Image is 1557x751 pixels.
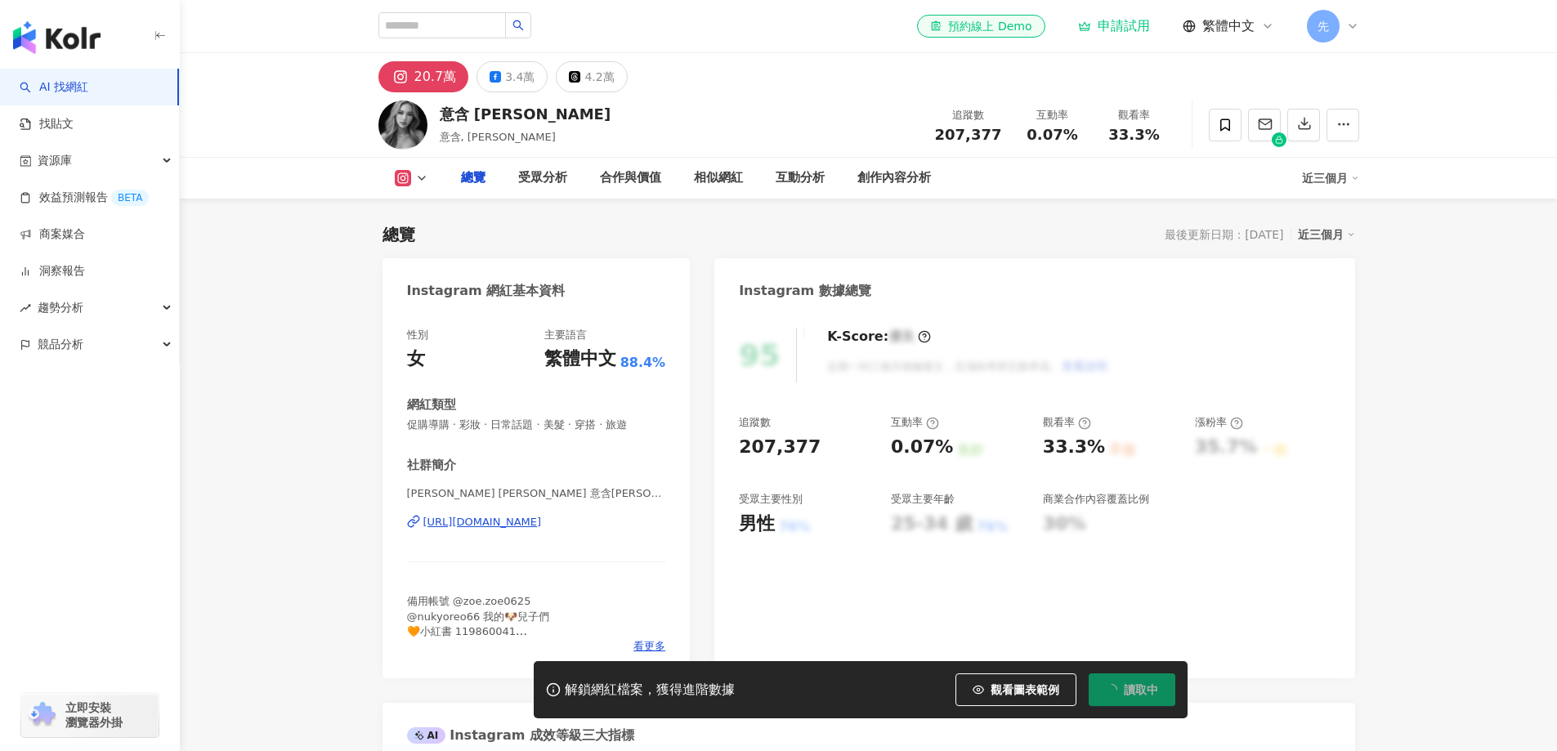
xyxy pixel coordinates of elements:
[891,415,939,430] div: 互動率
[991,683,1059,696] span: 觀看圖表範例
[935,107,1002,123] div: 追蹤數
[1043,435,1105,460] div: 33.3%
[407,457,456,474] div: 社群簡介
[694,168,743,188] div: 相似網紅
[1124,683,1158,696] span: 讀取中
[407,726,634,744] div: Instagram 成效等級三大指標
[1022,107,1084,123] div: 互動率
[1108,127,1159,143] span: 33.3%
[633,639,665,654] span: 看更多
[423,515,542,530] div: [URL][DOMAIN_NAME]
[917,15,1045,38] a: 預約線上 Demo
[1078,18,1150,34] a: 申請試用
[407,595,643,696] span: 備用帳號 @zoe.zoe0625 @nukyoreo66 我的🐶兒子們 🧡小紅書 119860041 🧡Model 網拍/平拍/直播/商攝/動態工作 請私小盒子或email 🧡信箱📪 [EMA...
[440,131,556,143] span: 意含, [PERSON_NAME]
[20,263,85,279] a: 洞察報告
[556,61,627,92] button: 4.2萬
[739,492,803,507] div: 受眾主要性別
[440,104,611,124] div: 意含 [PERSON_NAME]
[407,282,566,300] div: Instagram 網紅基本資料
[891,492,955,507] div: 受眾主要年齡
[565,682,735,699] div: 解鎖網紅檔案，獲得進階數據
[38,326,83,363] span: 競品分析
[38,289,83,326] span: 趨勢分析
[739,282,871,300] div: Instagram 數據總覽
[930,18,1031,34] div: 預約線上 Demo
[407,727,446,744] div: AI
[512,20,524,31] span: search
[378,61,469,92] button: 20.7萬
[584,65,614,88] div: 4.2萬
[461,168,485,188] div: 總覽
[20,226,85,243] a: 商案媒合
[1104,682,1119,697] span: loading
[1318,17,1329,35] span: 先
[1027,127,1077,143] span: 0.07%
[544,346,616,372] div: 繁體中文
[407,418,666,432] span: 促購導購 · 彩妝 · 日常話題 · 美髮 · 穿搭 · 旅遊
[1298,224,1355,245] div: 近三個月
[544,328,587,342] div: 主要語言
[407,346,425,372] div: 女
[857,168,931,188] div: 創作內容分析
[827,328,931,346] div: K-Score :
[739,435,821,460] div: 207,377
[1089,673,1175,706] button: 讀取中
[20,116,74,132] a: 找貼文
[20,190,149,206] a: 效益預測報告BETA
[776,168,825,188] div: 互動分析
[1195,415,1243,430] div: 漲粉率
[1043,415,1091,430] div: 觀看率
[407,486,666,501] span: [PERSON_NAME] [PERSON_NAME] 意含[PERSON_NAME]❤️🥰 | zzoeshen
[407,328,428,342] div: 性別
[378,101,427,150] img: KOL Avatar
[955,673,1076,706] button: 觀看圖表範例
[13,21,101,54] img: logo
[1043,492,1149,507] div: 商業合作內容覆蓋比例
[407,515,666,530] a: [URL][DOMAIN_NAME]
[1202,17,1255,35] span: 繁體中文
[21,693,159,737] a: chrome extension立即安裝 瀏覽器外掛
[505,65,535,88] div: 3.4萬
[38,142,72,179] span: 資源庫
[620,354,666,372] span: 88.4%
[65,700,123,730] span: 立即安裝 瀏覽器外掛
[891,435,953,460] div: 0.07%
[600,168,661,188] div: 合作與價值
[739,512,775,537] div: 男性
[518,168,567,188] div: 受眾分析
[935,126,1002,143] span: 207,377
[1165,228,1283,241] div: 最後更新日期：[DATE]
[26,702,58,728] img: chrome extension
[407,396,456,413] div: 網紅類型
[1103,107,1166,123] div: 觀看率
[20,302,31,314] span: rise
[476,61,548,92] button: 3.4萬
[20,79,88,96] a: searchAI 找網紅
[739,415,771,430] div: 追蹤數
[414,65,457,88] div: 20.7萬
[383,223,415,246] div: 總覽
[1302,165,1359,191] div: 近三個月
